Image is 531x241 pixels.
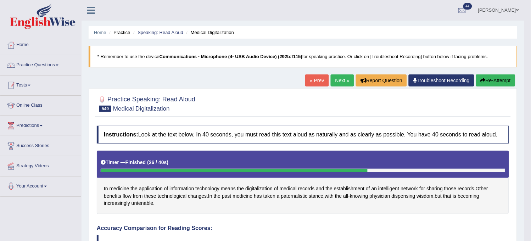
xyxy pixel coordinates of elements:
[160,54,302,59] b: Communications - Microphone (4- USB Audio Device) (292b:f115)
[0,96,81,113] a: Online Class
[97,225,509,231] h4: Accuracy Comparison for Reading Scores:
[94,30,106,35] a: Home
[326,185,332,192] span: Click to see word definition
[371,185,377,192] span: Click to see word definition
[0,116,81,134] a: Predictions
[0,176,81,194] a: Your Account
[195,185,219,192] span: Click to see word definition
[0,156,81,174] a: Strategy Videos
[104,131,138,138] b: Instructions:
[222,192,231,200] span: Click to see word definition
[221,185,236,192] span: Click to see word definition
[123,192,132,200] span: Click to see word definition
[343,192,348,200] span: Click to see word definition
[316,185,324,192] span: Click to see word definition
[463,3,472,10] span: 44
[104,200,130,207] span: Click to see word definition
[0,35,81,53] a: Home
[417,192,434,200] span: Click to see word definition
[443,192,451,200] span: Click to see word definition
[101,160,168,165] h5: Timer —
[158,192,187,200] span: Click to see word definition
[281,192,308,200] span: Click to see word definition
[458,185,475,192] span: Click to see word definition
[366,185,370,192] span: Click to see word definition
[133,192,143,200] span: Click to see word definition
[370,192,390,200] span: Click to see word definition
[188,192,207,200] span: Click to see word definition
[356,74,407,86] button: Report Question
[435,192,442,200] span: Click to see word definition
[325,192,334,200] span: Click to see word definition
[419,185,425,192] span: Click to see word definition
[427,185,443,192] span: Click to see word definition
[97,126,509,144] h4: Look at the text below. In 40 seconds, you must read this text aloud as naturally and as clearly ...
[149,159,167,165] b: 26 / 40s
[132,200,153,207] span: Click to see word definition
[113,105,170,112] small: Medical Digitalization
[305,74,329,86] a: « Prev
[379,185,399,192] span: Click to see word definition
[392,192,415,200] span: Click to see word definition
[409,74,474,86] a: Troubleshoot Recording
[169,185,194,192] span: Click to see word definition
[97,94,195,112] h2: Practice Speaking: Read Aloud
[350,192,368,200] span: Click to see word definition
[334,185,364,192] span: Click to see word definition
[445,185,457,192] span: Click to see word definition
[138,30,183,35] a: Speaking: Read Aloud
[277,192,280,200] span: Click to see word definition
[0,75,81,93] a: Tests
[401,185,418,192] span: Click to see word definition
[89,46,517,67] blockquote: * Remember to use the device for speaking practice. Or click on [Troubleshoot Recording] button b...
[335,192,342,200] span: Click to see word definition
[147,159,149,165] b: (
[476,185,488,192] span: Click to see word definition
[139,185,163,192] span: Click to see word definition
[144,192,156,200] span: Click to see word definition
[104,192,121,200] span: Click to see word definition
[274,185,278,192] span: Click to see word definition
[185,29,234,36] li: Medical Digitalization
[167,159,169,165] b: )
[110,185,129,192] span: Click to see word definition
[164,185,168,192] span: Click to see word definition
[99,106,111,112] span: 549
[125,159,146,165] b: Finished
[476,74,515,86] button: Re-Attempt
[233,192,253,200] span: Click to see word definition
[214,192,220,200] span: Click to see word definition
[263,192,275,200] span: Click to see word definition
[208,192,212,200] span: Click to see word definition
[254,192,262,200] span: Click to see word definition
[131,185,138,192] span: Click to see word definition
[0,136,81,154] a: Success Stories
[104,185,108,192] span: Click to see word definition
[97,151,509,214] div: , . . , - , .
[331,74,354,86] a: Next »
[458,192,480,200] span: Click to see word definition
[0,55,81,73] a: Practice Questions
[107,29,130,36] li: Practice
[237,185,244,192] span: Click to see word definition
[298,185,315,192] span: Click to see word definition
[309,192,323,200] span: Click to see word definition
[280,185,297,192] span: Click to see word definition
[453,192,457,200] span: Click to see word definition
[245,185,273,192] span: Click to see word definition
